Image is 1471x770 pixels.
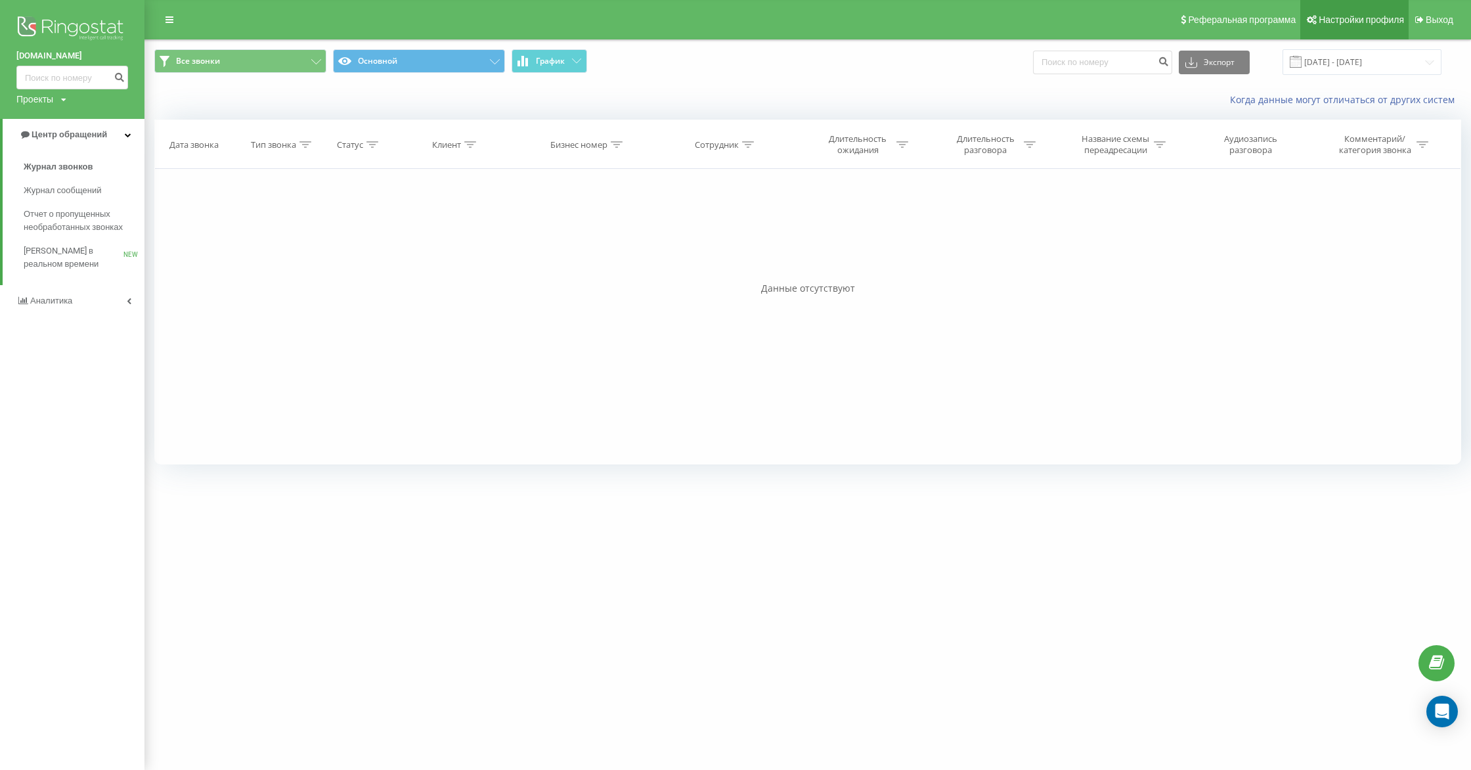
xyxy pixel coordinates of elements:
span: График [536,57,565,66]
div: Бизнес номер [550,139,607,150]
div: Проекты [16,93,53,106]
span: Все звонки [176,56,220,66]
a: Отчет о пропущенных необработанных звонках [24,202,144,239]
span: Журнал сообщений [24,184,101,197]
span: Реферальная программа [1188,14,1296,25]
span: Выход [1426,14,1453,25]
img: Ringostat logo [16,13,128,46]
span: Центр обращений [32,129,107,139]
span: Настройки профиля [1319,14,1404,25]
div: Open Intercom Messenger [1426,696,1458,727]
div: Название схемы переадресации [1080,133,1151,156]
input: Поиск по номеру [16,66,128,89]
a: Центр обращений [3,119,144,150]
button: График [512,49,587,73]
span: Отчет о пропущенных необработанных звонках [24,208,138,234]
span: Аналитика [30,296,72,306]
div: Данные отсутствуют [154,282,1461,295]
a: [PERSON_NAME] в реальном времениNEW [24,239,144,276]
div: Сотрудник [695,139,739,150]
a: Когда данные могут отличаться от других систем [1230,93,1461,106]
a: Журнал звонков [24,155,144,179]
div: Комментарий/категория звонка [1336,133,1413,156]
a: Журнал сообщений [24,179,144,202]
button: Основной [333,49,505,73]
div: Аудиозапись разговора [1208,133,1293,156]
button: Все звонки [154,49,326,73]
a: [DOMAIN_NAME] [16,49,128,62]
div: Длительность разговора [950,133,1021,156]
div: Клиент [432,139,461,150]
span: [PERSON_NAME] в реальном времени [24,244,123,271]
div: Дата звонка [169,139,219,150]
button: Экспорт [1179,51,1250,74]
div: Длительность ожидания [823,133,893,156]
span: Журнал звонков [24,160,93,173]
input: Поиск по номеру [1033,51,1172,74]
div: Тип звонка [251,139,296,150]
div: Статус [337,139,363,150]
